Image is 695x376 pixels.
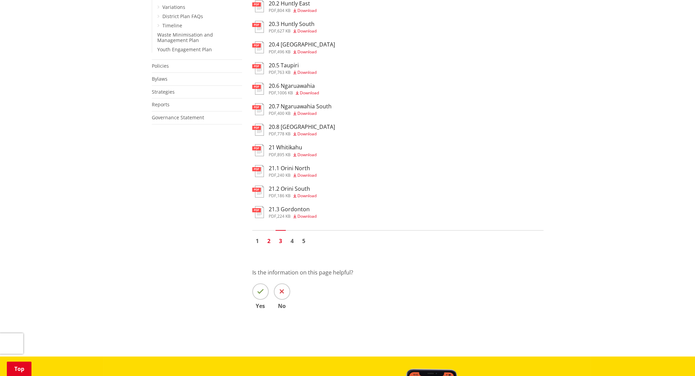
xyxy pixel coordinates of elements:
[269,28,276,34] span: pdf
[297,193,317,199] span: Download
[157,31,213,44] a: Waste Minimisation and Management Plan
[162,13,203,19] a: District Plan FAQs
[269,83,319,89] h3: 20.6 Ngaruawahia
[269,193,276,199] span: pdf
[252,230,544,248] nav: Pagination
[297,28,317,34] span: Download
[274,303,290,309] span: No
[252,165,317,177] a: 21.1 Orini North pdf,240 KB Download
[269,153,317,157] div: ,
[162,4,185,10] a: Variations
[269,194,317,198] div: ,
[152,101,170,108] a: Reports
[269,90,276,96] span: pdf
[252,124,264,136] img: document-pdf.svg
[269,172,276,178] span: pdf
[269,144,317,151] h3: 21 Whitikahu
[252,186,264,198] img: document-pdf.svg
[269,69,276,75] span: pdf
[7,362,31,376] a: Top
[269,173,317,177] div: ,
[277,131,291,137] span: 778 KB
[297,131,317,137] span: Download
[252,206,317,218] a: 21.3 Gordonton pdf,224 KB Download
[664,347,688,372] iframe: Messenger Launcher
[269,9,317,13] div: ,
[276,236,286,246] a: Page 3
[297,213,317,219] span: Download
[252,62,264,74] img: document-pdf.svg
[269,41,335,48] h3: 20.4 [GEOGRAPHIC_DATA]
[152,63,169,69] a: Policies
[277,213,291,219] span: 224 KB
[252,21,317,33] a: 20.3 Huntly South pdf,627 KB Download
[252,124,335,136] a: 20.8 [GEOGRAPHIC_DATA] pdf,778 KB Download
[269,214,317,218] div: ,
[252,0,264,12] img: document-pdf.svg
[252,62,317,75] a: 20.5 Taupiri pdf,763 KB Download
[252,41,335,54] a: 20.4 [GEOGRAPHIC_DATA] pdf,496 KB Download
[252,186,317,198] a: 21.2 Orini South pdf,186 KB Download
[269,91,319,95] div: ,
[297,110,317,116] span: Download
[287,236,297,246] a: Go to page 4
[269,21,317,27] h3: 20.3 Huntly South
[300,90,319,96] span: Download
[252,206,264,218] img: document-pdf.svg
[152,114,204,121] a: Governance Statement
[162,22,182,29] a: Timeline
[264,236,274,246] a: Go to page 2
[269,62,317,69] h3: 20.5 Taupiri
[252,303,269,309] span: Yes
[269,132,335,136] div: ,
[269,111,332,116] div: ,
[252,41,264,53] img: document-pdf.svg
[252,236,263,246] a: Go to page 1
[269,8,276,13] span: pdf
[269,152,276,158] span: pdf
[297,152,317,158] span: Download
[277,8,291,13] span: 804 KB
[269,70,317,75] div: ,
[269,213,276,219] span: pdf
[277,110,291,116] span: 400 KB
[269,186,317,192] h3: 21.2 Orini South
[252,83,319,95] a: 20.6 Ngaruawahia pdf,1006 KB Download
[297,8,317,13] span: Download
[269,124,335,130] h3: 20.8 [GEOGRAPHIC_DATA]
[277,49,291,55] span: 496 KB
[269,165,317,172] h3: 21.1 Orini North
[157,46,212,53] a: Youth Engagement Plan
[252,165,264,177] img: document-pdf.svg
[252,144,264,156] img: document-pdf.svg
[297,172,317,178] span: Download
[152,89,175,95] a: Strategies
[252,21,264,33] img: document-pdf.svg
[297,69,317,75] span: Download
[152,76,168,82] a: Bylaws
[269,131,276,137] span: pdf
[297,49,317,55] span: Download
[269,50,335,54] div: ,
[269,103,332,110] h3: 20.7 Ngaruawahia South
[269,206,317,213] h3: 21.3 Gordonton
[269,29,317,33] div: ,
[277,152,291,158] span: 895 KB
[269,110,276,116] span: pdf
[252,144,317,157] a: 21 Whitikahu pdf,895 KB Download
[277,69,291,75] span: 763 KB
[252,0,317,13] a: 20.2 Huntly East pdf,804 KB Download
[252,103,332,116] a: 20.7 Ngaruawahia South pdf,400 KB Download
[252,83,264,95] img: document-pdf.svg
[252,103,264,115] img: document-pdf.svg
[269,0,317,7] h3: 20.2 Huntly East
[277,90,293,96] span: 1006 KB
[277,193,291,199] span: 186 KB
[277,172,291,178] span: 240 KB
[252,268,544,277] p: Is the information on this page helpful?
[277,28,291,34] span: 627 KB
[299,236,309,246] a: Go to page 5
[269,49,276,55] span: pdf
